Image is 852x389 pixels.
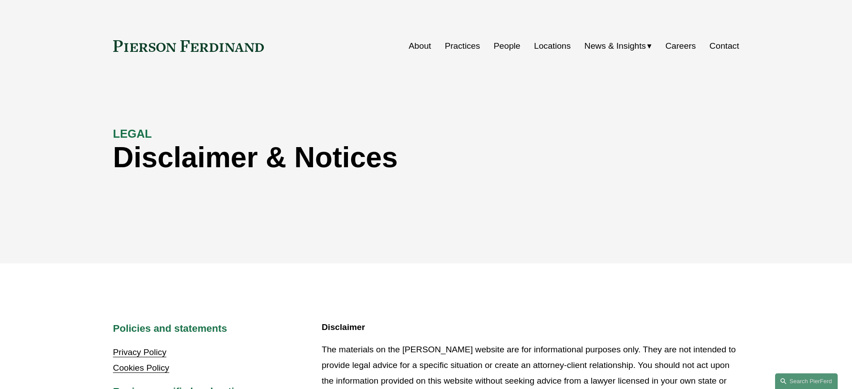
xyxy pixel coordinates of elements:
a: About [409,38,431,55]
strong: Policies and statements [113,323,227,334]
strong: Disclaimer [322,322,365,332]
a: folder dropdown [585,38,652,55]
a: Privacy Policy [113,347,166,357]
h1: Disclaimer & Notices [113,141,583,174]
span: News & Insights [585,38,646,54]
a: Contact [709,38,739,55]
a: Practices [445,38,480,55]
a: Locations [534,38,571,55]
a: Careers [665,38,696,55]
a: Search this site [775,373,838,389]
a: People [494,38,521,55]
strong: LEGAL [113,127,152,140]
a: Cookies Policy [113,363,170,372]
